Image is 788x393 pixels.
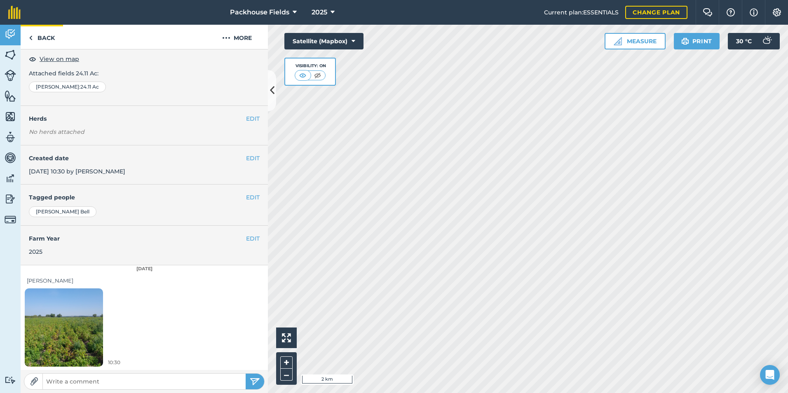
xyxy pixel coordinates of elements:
[29,33,33,43] img: svg+xml;base64,PHN2ZyB4bWxucz0iaHR0cDovL3d3dy53My5vcmcvMjAwMC9zdmciIHdpZHRoPSI5IiBoZWlnaHQ9IjI0Ii...
[29,206,96,217] div: [PERSON_NAME] Bell
[295,63,326,69] div: Visibility: On
[206,25,268,49] button: More
[29,54,36,64] img: svg+xml;base64,PHN2ZyB4bWxucz0iaHR0cDovL3d3dy53My5vcmcvMjAwMC9zdmciIHdpZHRoPSIxOCIgaGVpZ2h0PSIyNC...
[29,127,268,136] em: No herds attached
[282,333,291,342] img: Four arrows, one pointing top left, one top right, one bottom right and the last bottom left
[758,33,775,49] img: svg+xml;base64,PD94bWwgdmVyc2lvbj0iMS4wIiBlbmNvZGluZz0idXRmLTgiPz4KPCEtLSBHZW5lcmF0b3I6IEFkb2JlIE...
[29,54,79,64] button: View on map
[312,7,327,17] span: 2025
[29,114,268,123] h4: Herds
[5,110,16,123] img: svg+xml;base64,PHN2ZyB4bWxucz0iaHR0cDovL3d3dy53My5vcmcvMjAwMC9zdmciIHdpZHRoPSI1NiIgaGVpZ2h0PSI2MC...
[25,275,103,379] img: Loading spinner
[43,376,246,387] input: Write a comment
[250,377,260,386] img: svg+xml;base64,PHN2ZyB4bWxucz0iaHR0cDovL3d3dy53My5vcmcvMjAwMC9zdmciIHdpZHRoPSIyNSIgaGVpZ2h0PSIyNC...
[79,84,99,90] span: : 24.11 Ac
[29,154,260,163] h4: Created date
[108,358,120,366] span: 10:30
[8,6,21,19] img: fieldmargin Logo
[29,193,260,202] h4: Tagged people
[298,71,308,80] img: svg+xml;base64,PHN2ZyB4bWxucz0iaHR0cDovL3d3dy53My5vcmcvMjAwMC9zdmciIHdpZHRoPSI1MCIgaGVpZ2h0PSI0MC...
[230,7,289,17] span: Packhouse Fields
[736,33,752,49] span: 30 ° C
[750,7,758,17] img: svg+xml;base64,PHN2ZyB4bWxucz0iaHR0cDovL3d3dy53My5vcmcvMjAwMC9zdmciIHdpZHRoPSIxNyIgaGVpZ2h0PSIxNy...
[5,214,16,225] img: svg+xml;base64,PD94bWwgdmVyc2lvbj0iMS4wIiBlbmNvZGluZz0idXRmLTgiPz4KPCEtLSBHZW5lcmF0b3I6IEFkb2JlIE...
[5,49,16,61] img: svg+xml;base64,PHN2ZyB4bWxucz0iaHR0cDovL3d3dy53My5vcmcvMjAwMC9zdmciIHdpZHRoPSI1NiIgaGVpZ2h0PSI2MC...
[5,131,16,143] img: svg+xml;base64,PD94bWwgdmVyc2lvbj0iMS4wIiBlbmNvZGluZz0idXRmLTgiPz4KPCEtLSBHZW5lcmF0b3I6IEFkb2JlIE...
[29,234,260,243] h4: Farm Year
[772,8,782,16] img: A cog icon
[625,6,687,19] a: Change plan
[40,54,79,63] span: View on map
[284,33,364,49] button: Satellite (Mapbox)
[605,33,666,49] button: Measure
[5,90,16,102] img: svg+xml;base64,PHN2ZyB4bWxucz0iaHR0cDovL3d3dy53My5vcmcvMjAwMC9zdmciIHdpZHRoPSI1NiIgaGVpZ2h0PSI2MC...
[726,8,736,16] img: A question mark icon
[5,70,16,81] img: svg+xml;base64,PD94bWwgdmVyc2lvbj0iMS4wIiBlbmNvZGluZz0idXRmLTgiPz4KPCEtLSBHZW5lcmF0b3I6IEFkb2JlIE...
[30,377,38,386] img: Paperclip icon
[5,172,16,185] img: svg+xml;base64,PD94bWwgdmVyc2lvbj0iMS4wIiBlbmNvZGluZz0idXRmLTgiPz4KPCEtLSBHZW5lcmF0b3I6IEFkb2JlIE...
[246,114,260,123] button: EDIT
[5,193,16,205] img: svg+xml;base64,PD94bWwgdmVyc2lvbj0iMS4wIiBlbmNvZGluZz0idXRmLTgiPz4KPCEtLSBHZW5lcmF0b3I6IEFkb2JlIE...
[21,265,268,273] div: [DATE]
[728,33,780,49] button: 30 °C
[5,376,16,384] img: svg+xml;base64,PD94bWwgdmVyc2lvbj0iMS4wIiBlbmNvZGluZz0idXRmLTgiPz4KPCEtLSBHZW5lcmF0b3I6IEFkb2JlIE...
[280,356,293,369] button: +
[36,84,79,90] span: [PERSON_NAME]
[280,369,293,381] button: –
[29,69,260,78] p: Attached fields 24.11 Ac :
[674,33,720,49] button: Print
[760,365,780,385] div: Open Intercom Messenger
[246,234,260,243] button: EDIT
[5,28,16,40] img: svg+xml;base64,PD94bWwgdmVyc2lvbj0iMS4wIiBlbmNvZGluZz0idXRmLTgiPz4KPCEtLSBHZW5lcmF0b3I6IEFkb2JlIE...
[246,154,260,163] button: EDIT
[703,8,713,16] img: Two speech bubbles overlapping with the left bubble in the forefront
[5,152,16,164] img: svg+xml;base64,PD94bWwgdmVyc2lvbj0iMS4wIiBlbmNvZGluZz0idXRmLTgiPz4KPCEtLSBHZW5lcmF0b3I6IEFkb2JlIE...
[29,247,260,256] div: 2025
[681,36,689,46] img: svg+xml;base64,PHN2ZyB4bWxucz0iaHR0cDovL3d3dy53My5vcmcvMjAwMC9zdmciIHdpZHRoPSIxOSIgaGVpZ2h0PSIyNC...
[21,25,63,49] a: Back
[312,71,323,80] img: svg+xml;base64,PHN2ZyB4bWxucz0iaHR0cDovL3d3dy53My5vcmcvMjAwMC9zdmciIHdpZHRoPSI1MCIgaGVpZ2h0PSI0MC...
[614,37,622,45] img: Ruler icon
[21,145,268,185] div: [DATE] 10:30 by [PERSON_NAME]
[544,8,619,17] span: Current plan : ESSENTIALS
[222,33,230,43] img: svg+xml;base64,PHN2ZyB4bWxucz0iaHR0cDovL3d3dy53My5vcmcvMjAwMC9zdmciIHdpZHRoPSIyMCIgaGVpZ2h0PSIyNC...
[27,276,262,285] div: [PERSON_NAME]
[246,193,260,202] button: EDIT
